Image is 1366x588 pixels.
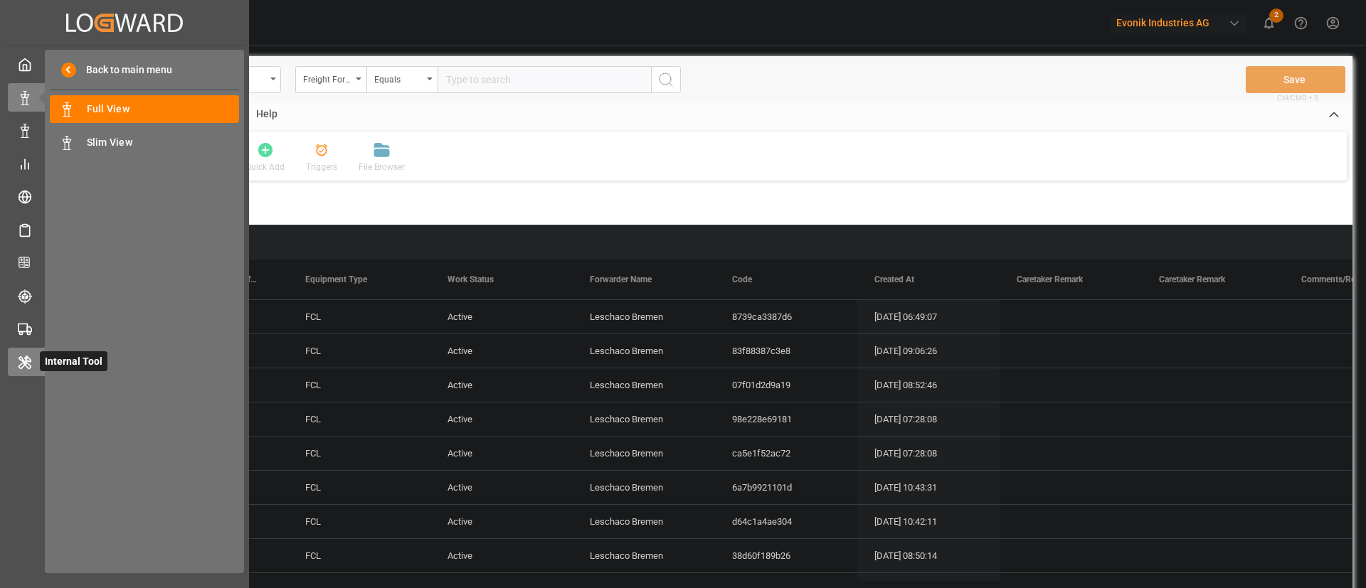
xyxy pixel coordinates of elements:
span: Caretaker Remark [1017,274,1083,284]
button: open menu [366,66,438,93]
div: FCL [288,505,430,538]
a: Transport Planner [8,315,241,343]
div: Active [430,334,573,368]
span: Caretaker Remark [1159,274,1225,284]
input: Type to search [438,66,651,93]
div: 83f88387c3e8 [715,334,857,368]
div: Active [430,300,573,333]
div: Active [430,539,573,572]
div: Triggers [306,161,337,173]
div: Leschaco Bremen [573,539,715,572]
div: Quick Add [245,161,285,173]
div: [DATE] 09:06:26 [857,334,1000,368]
a: CO2e Calculator [8,249,241,277]
div: FCL [288,539,430,572]
div: Leschaco Bremen [573,402,715,436]
div: FCL [288,471,430,504]
span: 2 [1269,9,1283,23]
span: Full View [87,102,240,117]
div: Freight Forwarder's Reference No. [303,70,351,86]
div: Leschaco Bremen [573,505,715,538]
div: [DATE] 07:28:08 [857,402,1000,436]
div: [DATE] 10:42:11 [857,505,1000,538]
a: Tracking [8,282,241,309]
a: Full View [50,95,239,123]
div: 6a7b9921101d [715,471,857,504]
div: Leschaco Bremen [573,437,715,470]
button: search button [651,66,681,93]
div: Active [430,402,573,436]
button: open menu [295,66,366,93]
div: Help [245,103,288,127]
div: ca5e1f52ac72 [715,437,857,470]
span: Work Status [448,274,494,284]
div: 38d60f189b26 [715,539,857,572]
div: d64c1a4ae304 [715,505,857,538]
div: FCL [288,334,430,368]
div: Leschaco Bremen [573,334,715,368]
button: Help Center [1285,7,1317,39]
a: Risk Management [8,183,241,210]
a: My Cockpit [8,50,241,78]
div: FCL [288,437,430,470]
div: [DATE] 06:49:07 [857,300,1000,333]
div: Active [430,471,573,504]
div: Equals [374,70,423,86]
span: Equipment Type [305,274,367,284]
span: Internal Tool [40,351,107,371]
div: Active [430,368,573,402]
span: Forwarder Name [590,274,652,284]
div: [DATE] 08:52:46 [857,368,1000,402]
div: [DATE] 07:28:08 [857,437,1000,470]
a: Internal ToolInternal Tool [8,348,241,375]
div: Leschaco Bremen [573,368,715,402]
a: Schedules [8,215,241,243]
div: 8739ca3387d6 [715,300,857,333]
div: Leschaco Bremen [573,300,715,333]
div: Active [430,505,573,538]
span: Back to main menu [76,63,172,77]
button: Evonik Industries AG [1111,9,1253,36]
div: 98e228e69181 [715,402,857,436]
div: [DATE] 08:50:14 [857,539,1000,572]
div: Evonik Industries AG [1111,13,1247,33]
div: Active [430,437,573,470]
button: Save [1246,66,1345,93]
a: Shipment Status Overview [8,117,241,144]
button: show 2 new notifications [1253,7,1285,39]
div: 07f01d2d9a19 [715,368,857,402]
span: Created At [874,274,914,284]
a: Slim View [50,128,239,156]
div: Leschaco Bremen [573,471,715,504]
a: My Reports [8,149,241,177]
span: Code [732,274,752,284]
div: File Browser [359,161,405,173]
span: Slim View [87,135,240,150]
span: Ctrl/CMD + S [1277,92,1318,103]
div: FCL [288,300,430,333]
div: FCL [288,402,430,436]
div: [DATE] 10:43:31 [857,471,1000,504]
div: FCL [288,368,430,402]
